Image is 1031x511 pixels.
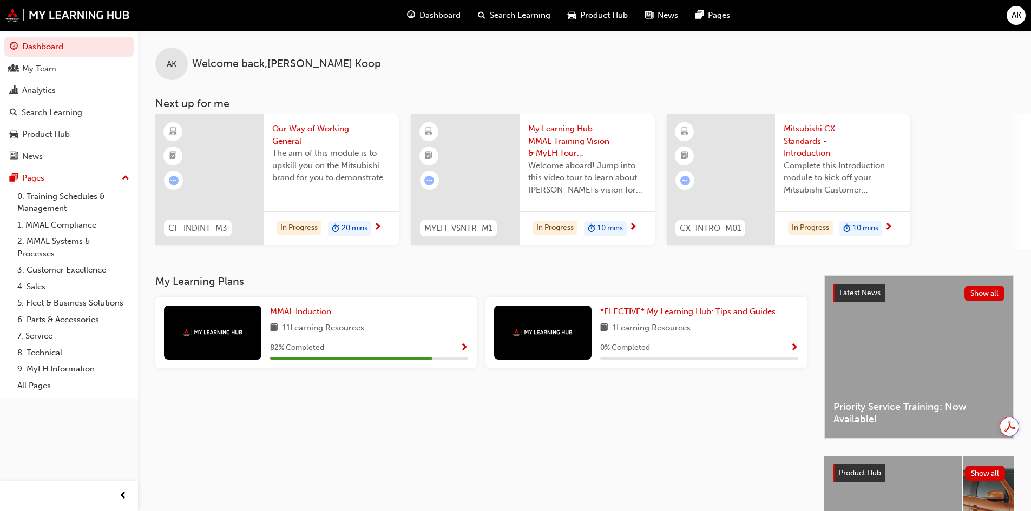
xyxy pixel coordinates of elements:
[10,108,17,118] span: search-icon
[460,341,468,355] button: Show Progress
[411,114,655,245] a: MYLH_VSNTR_M1My Learning Hub: MMAL Training Vision & MyLH Tour (Elective)Welcome aboard! Jump int...
[424,222,492,235] span: MYLH_VSNTR_M1
[784,123,902,160] span: Mitsubishi CX Standards - Introduction
[122,171,129,185] span: up-icon
[784,160,902,196] span: Complete this Introduction module to kick off your Mitsubishi Customer Excellence (CX) Standards ...
[169,149,177,163] span: booktick-icon
[13,295,134,311] a: 5. Fleet & Business Solutions
[588,222,595,236] span: duration-icon
[667,114,910,245] a: CX_INTRO_M01Mitsubishi CX Standards - IntroductionComplete this Introduction module to kick off y...
[398,4,469,26] a: guage-iconDashboard
[10,86,18,96] span: chart-icon
[681,125,688,139] span: learningResourceType_ELEARNING-icon
[658,9,678,22] span: News
[169,125,177,139] span: learningResourceType_ELEARNING-icon
[270,307,331,316] span: MMAL Induction
[4,81,134,101] a: Analytics
[425,125,432,139] span: learningResourceType_ELEARNING-icon
[4,37,134,57] a: Dashboard
[272,123,390,147] span: Our Way of Working - General
[13,377,134,394] a: All Pages
[424,176,434,185] span: learningRecordVerb_ATTEMPT-icon
[469,4,559,26] a: search-iconSearch Learning
[839,468,881,477] span: Product Hub
[843,222,851,236] span: duration-icon
[10,174,18,183] span: pages-icon
[788,221,833,235] div: In Progress
[119,489,127,503] span: prev-icon
[629,223,637,233] span: next-icon
[597,222,623,235] span: 10 mins
[559,4,636,26] a: car-iconProduct Hub
[138,97,1031,110] h3: Next up for me
[22,150,43,163] div: News
[13,361,134,377] a: 9. MyLH Information
[13,344,134,361] a: 8. Technical
[790,343,798,353] span: Show Progress
[13,217,134,234] a: 1. MMAL Compliance
[533,221,577,235] div: In Progress
[636,4,687,26] a: news-iconNews
[332,222,339,236] span: duration-icon
[680,176,690,185] span: learningRecordVerb_ATTEMPT-icon
[4,168,134,188] button: Pages
[490,9,550,22] span: Search Learning
[10,64,18,74] span: people-icon
[419,9,461,22] span: Dashboard
[1007,6,1026,25] button: AK
[964,286,1005,301] button: Show all
[13,328,134,344] a: 7. Service
[22,63,56,75] div: My Team
[528,123,646,160] span: My Learning Hub: MMAL Training Vision & MyLH Tour (Elective)
[790,341,798,355] button: Show Progress
[169,176,179,185] span: learningRecordVerb_ATTEMPT-icon
[680,222,741,235] span: CX_INTRO_M01
[600,322,608,335] span: book-icon
[4,59,134,79] a: My Team
[270,322,278,335] span: book-icon
[183,329,242,336] img: mmal
[681,149,688,163] span: booktick-icon
[5,8,130,22] img: mmal
[853,222,878,235] span: 10 mins
[580,9,628,22] span: Product Hub
[568,9,576,22] span: car-icon
[270,306,336,318] a: MMAL Induction
[687,4,739,26] a: pages-iconPages
[13,278,134,295] a: 4. Sales
[373,223,382,233] span: next-icon
[277,221,321,235] div: In Progress
[528,160,646,196] span: Welcome aboard! Jump into this video tour to learn about [PERSON_NAME]'s vision for your learning...
[167,58,176,70] span: AK
[1012,9,1021,22] span: AK
[342,222,367,235] span: 20 mins
[833,464,1005,482] a: Product HubShow all
[4,103,134,123] a: Search Learning
[645,9,653,22] span: news-icon
[613,322,691,335] span: 1 Learning Resources
[884,223,892,233] span: next-icon
[839,288,881,297] span: Latest News
[425,149,432,163] span: booktick-icon
[833,401,1004,425] span: Priority Service Training: Now Available!
[600,342,650,354] span: 0 % Completed
[460,343,468,353] span: Show Progress
[283,322,364,335] span: 11 Learning Resources
[13,311,134,328] a: 6. Parts & Accessories
[695,9,704,22] span: pages-icon
[4,35,134,168] button: DashboardMy TeamAnalyticsSearch LearningProduct HubNews
[13,262,134,278] a: 3. Customer Excellence
[600,307,776,316] span: *ELECTIVE* My Learning Hub: Tips and Guides
[10,42,18,52] span: guage-icon
[155,114,399,245] a: CF_INDINT_M3Our Way of Working - GeneralThe aim of this module is to upskill you on the Mitsubish...
[10,130,18,140] span: car-icon
[4,147,134,167] a: News
[965,466,1006,481] button: Show all
[22,128,70,141] div: Product Hub
[272,147,390,184] span: The aim of this module is to upskill you on the Mitsubishi brand for you to demonstrate the same ...
[13,188,134,217] a: 0. Training Schedules & Management
[4,124,134,144] a: Product Hub
[155,275,807,288] h3: My Learning Plans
